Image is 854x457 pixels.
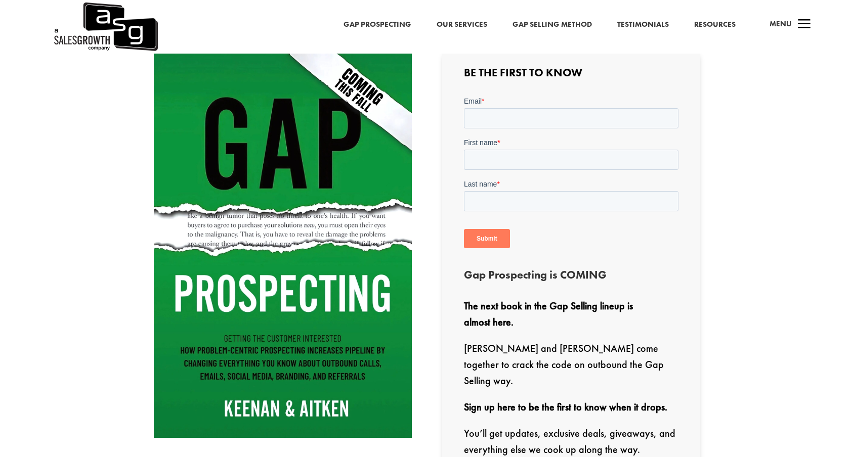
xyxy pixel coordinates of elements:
[344,18,411,31] a: Gap Prospecting
[770,19,792,29] span: Menu
[464,340,678,399] p: [PERSON_NAME] and [PERSON_NAME] come together to crack the code on outbound the Gap Selling way.
[464,269,616,286] h3: Gap Prospecting is COMING
[694,18,736,31] a: Resources
[464,67,678,83] h3: Be the First to Know
[437,18,487,31] a: Our Services
[464,400,667,414] strong: Sign up here to be the first to know when it drops.
[794,15,815,35] span: a
[617,18,669,31] a: Testimonials
[513,18,592,31] a: Gap Selling Method
[464,299,633,329] strong: The next book in the Gap Selling lineup is almost here.
[154,51,412,438] img: Gap Prospecting - Coming This Fall
[464,96,678,257] iframe: Form 0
